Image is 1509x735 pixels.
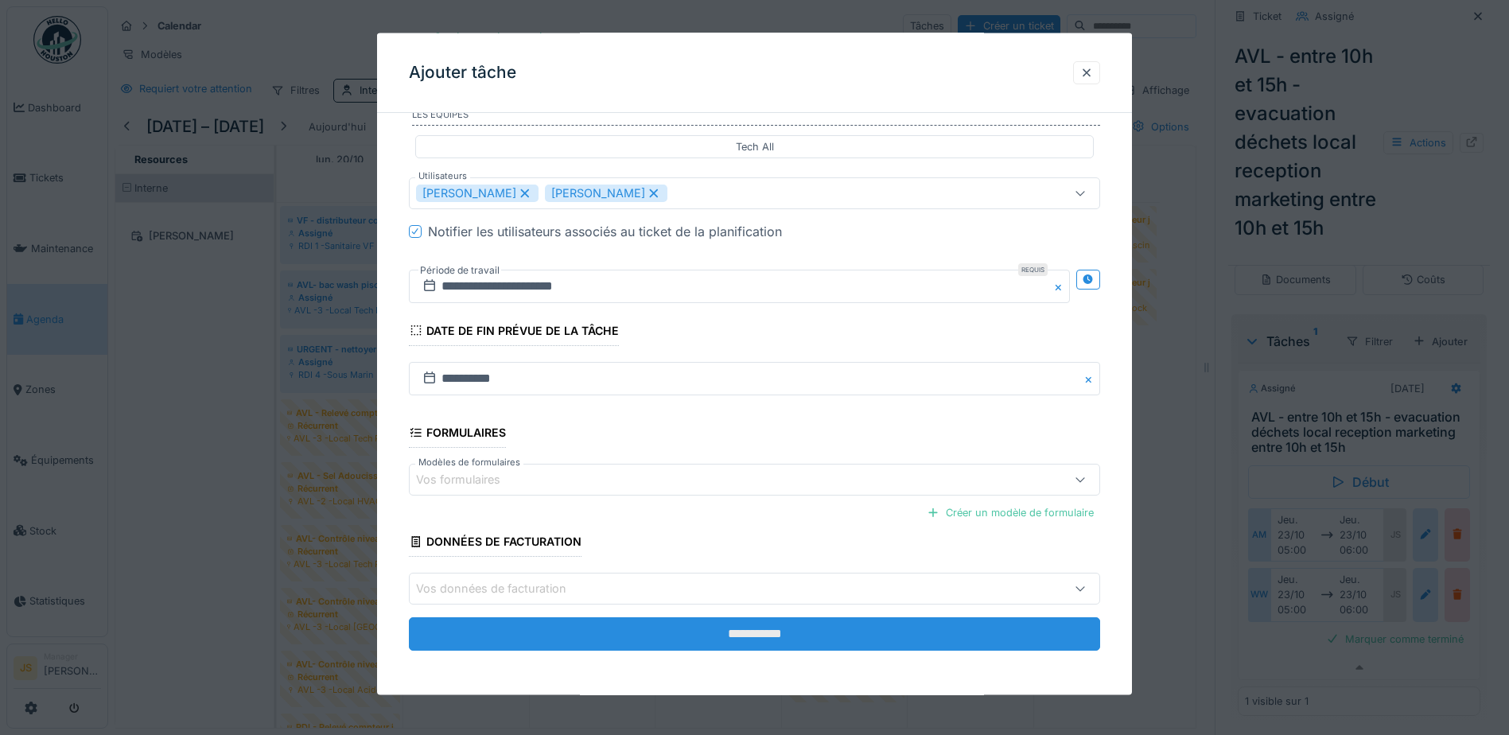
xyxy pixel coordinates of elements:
[409,318,619,345] div: Date de fin prévue de la tâche
[1083,361,1100,395] button: Close
[416,184,539,201] div: [PERSON_NAME]
[418,261,501,278] label: Période de travail
[545,184,667,201] div: [PERSON_NAME]
[416,580,589,597] div: Vos données de facturation
[415,169,470,182] label: Utilisateurs
[428,221,782,240] div: Notifier les utilisateurs associés au ticket de la planification
[409,63,516,83] h3: Ajouter tâche
[415,456,523,469] label: Modèles de formulaires
[409,420,506,447] div: Formulaires
[920,502,1100,523] div: Créer un modèle de formulaire
[1052,269,1070,302] button: Close
[416,471,523,488] div: Vos formulaires
[1018,262,1048,275] div: Requis
[736,138,774,154] div: Tech All
[409,530,581,557] div: Données de facturation
[412,107,1100,125] label: Les équipes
